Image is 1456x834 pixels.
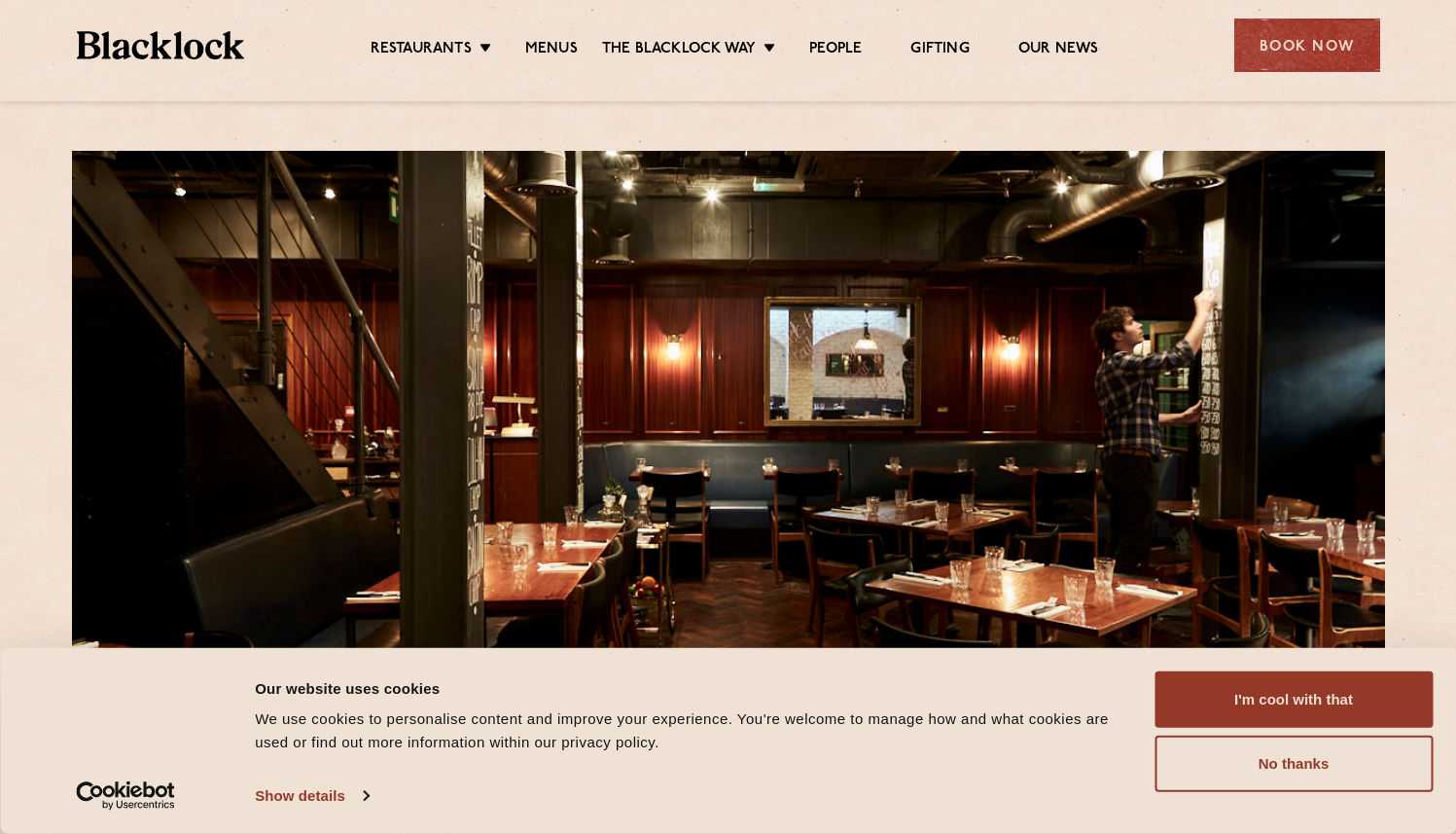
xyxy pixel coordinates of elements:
[1234,18,1380,72] div: Book Now
[255,781,368,811] a: Show details
[371,40,472,61] a: Restaurants
[1154,671,1433,728] button: I'm cool with that
[525,40,578,61] a: Menus
[1018,40,1099,61] a: Our News
[910,40,969,61] a: Gifting
[602,40,756,61] a: The Blacklock Way
[41,781,211,811] a: Usercentrics Cookiebot - opens in a new window
[255,707,1132,754] div: We use cookies to personalise content and improve your experience. You're welcome to manage how a...
[1154,736,1433,792] button: No thanks
[77,31,245,59] img: BL_Textured_Logo-footer-cropped.svg
[809,40,862,61] a: People
[255,676,1132,700] div: Our website uses cookies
